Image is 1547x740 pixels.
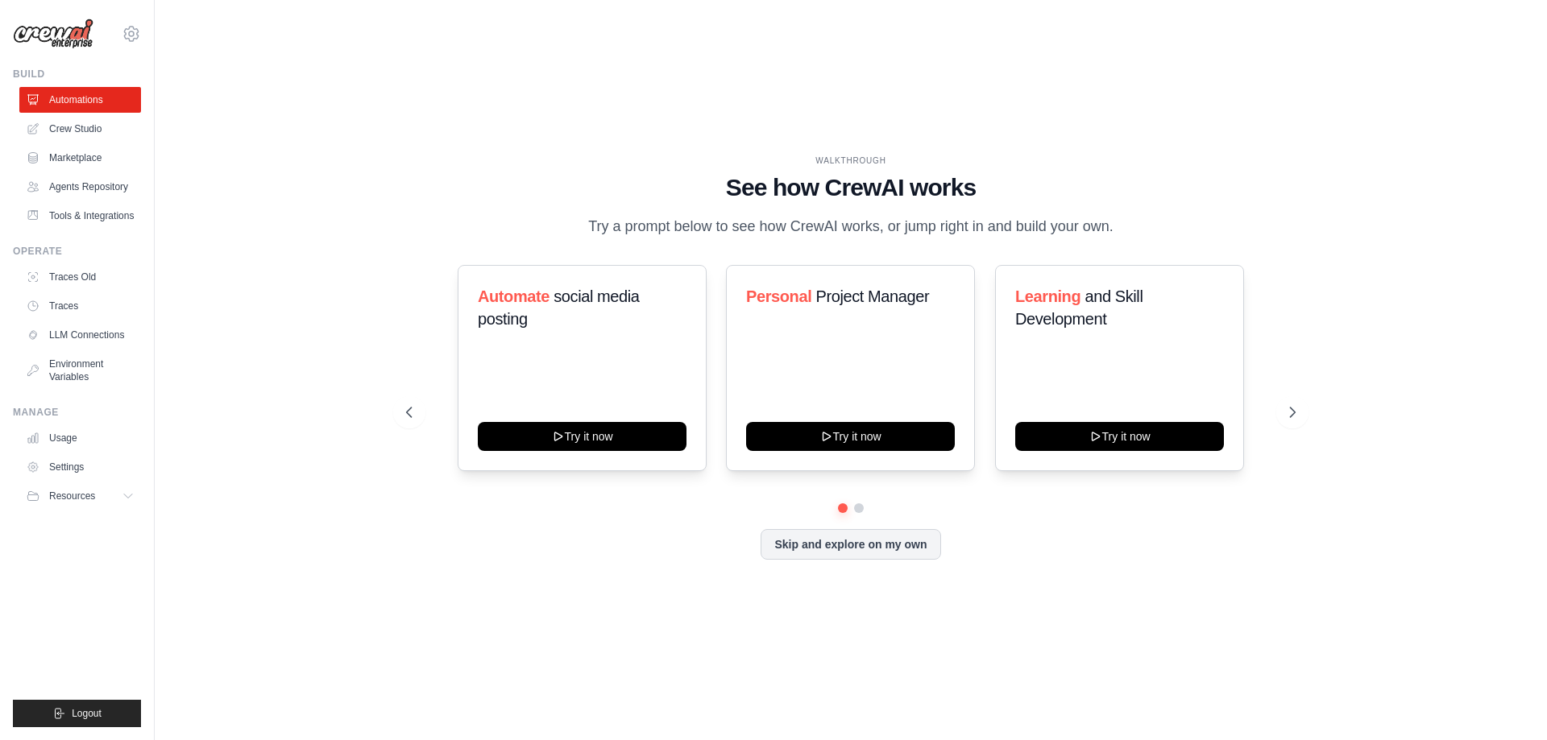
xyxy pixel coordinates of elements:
img: Logo [13,19,93,49]
span: Project Manager [816,287,930,305]
button: Skip and explore on my own [761,529,940,560]
span: Automate [478,287,550,305]
a: LLM Connections [19,322,141,348]
a: Environment Variables [19,351,141,390]
a: Marketplace [19,145,141,171]
div: Operate [13,245,141,258]
button: Resources [19,483,141,509]
button: Try it now [746,422,955,451]
span: Logout [72,707,102,720]
button: Logout [13,700,141,727]
button: Try it now [1015,422,1224,451]
span: Personal [746,287,811,305]
div: WALKTHROUGH [406,155,1296,167]
a: Traces Old [19,264,141,290]
div: Manage [13,406,141,419]
a: Crew Studio [19,116,141,142]
a: Automations [19,87,141,113]
a: Settings [19,454,141,480]
span: and Skill Development [1015,287,1143,328]
a: Tools & Integrations [19,203,141,229]
div: Build [13,68,141,81]
h1: See how CrewAI works [406,173,1296,202]
p: Try a prompt below to see how CrewAI works, or jump right in and build your own. [580,215,1122,238]
a: Agents Repository [19,174,141,200]
button: Try it now [478,422,686,451]
span: social media posting [478,287,640,328]
a: Usage [19,425,141,451]
iframe: Chat Widget [1466,663,1547,740]
a: Traces [19,293,141,319]
span: Resources [49,490,95,502]
span: Learning [1015,287,1080,305]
